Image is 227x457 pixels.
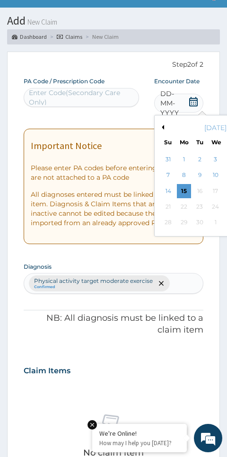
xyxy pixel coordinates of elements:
[99,439,180,447] p: How may I help you today?
[29,88,138,107] div: Enter Code(Secondary Care Only)
[195,138,203,146] div: Tu
[177,168,191,183] div: Choose Monday, September 8th, 2025
[12,33,47,41] a: Dashboard
[159,125,164,130] button: Previous Month
[31,163,197,182] p: Please enter PA codes before entering items that are not attached to a PA code
[24,263,52,271] label: Diagnosis
[164,138,172,146] div: Su
[208,216,222,230] div: Not available Wednesday, October 1st, 2025
[24,60,204,70] p: Step 2 of 2
[208,168,222,183] div: Choose Wednesday, September 10th, 2025
[24,77,105,85] label: PA Code / Prescription Code
[99,429,180,438] div: We're Online!
[161,184,175,198] div: Choose Sunday, September 14th, 2025
[192,184,207,198] div: Not available Tuesday, September 16th, 2025
[180,138,188,146] div: Mo
[7,15,220,27] h1: Add
[83,33,119,41] li: New Claim
[208,184,222,198] div: Not available Wednesday, September 17th, 2025
[161,152,175,167] div: Choose Sunday, August 31st, 2025
[161,168,175,183] div: Choose Sunday, September 7th, 2025
[192,200,207,214] div: Not available Tuesday, September 23rd, 2025
[31,141,102,151] h1: Important Notice
[192,168,207,183] div: Choose Tuesday, September 9th, 2025
[76,191,151,286] span: We're online!
[57,33,82,41] a: Claims
[197,5,220,27] div: Minimize live chat window
[192,216,207,230] div: Not available Tuesday, September 30th, 2025
[5,402,222,435] textarea: Type your message and hit 'Enter'
[154,77,200,85] label: Encounter Date
[177,184,191,198] div: Choose Monday, September 15th, 2025
[31,190,197,228] p: All diagnoses entered must be linked to a claim item. Diagnosis & Claim Items that are visible bu...
[161,200,175,214] div: Not available Sunday, September 21st, 2025
[49,53,187,65] div: Chat with us now
[161,216,175,230] div: Not available Sunday, September 28th, 2025
[211,138,219,146] div: We
[24,366,70,376] h3: Claim Items
[17,47,38,71] img: d_794563401_company_1708531726252_794563401
[24,312,204,336] p: NB: All diagnosis must be linked to a claim item
[26,18,57,26] small: New Claim
[177,216,191,230] div: Not available Monday, September 29th, 2025
[192,152,207,167] div: Choose Tuesday, September 2nd, 2025
[208,152,222,167] div: Choose Wednesday, September 3rd, 2025
[177,152,191,167] div: Choose Monday, September 1st, 2025
[208,200,222,214] div: Not available Wednesday, September 24th, 2025
[160,89,188,117] span: DD-MM-YYYY
[177,200,191,214] div: Not available Monday, September 22nd, 2025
